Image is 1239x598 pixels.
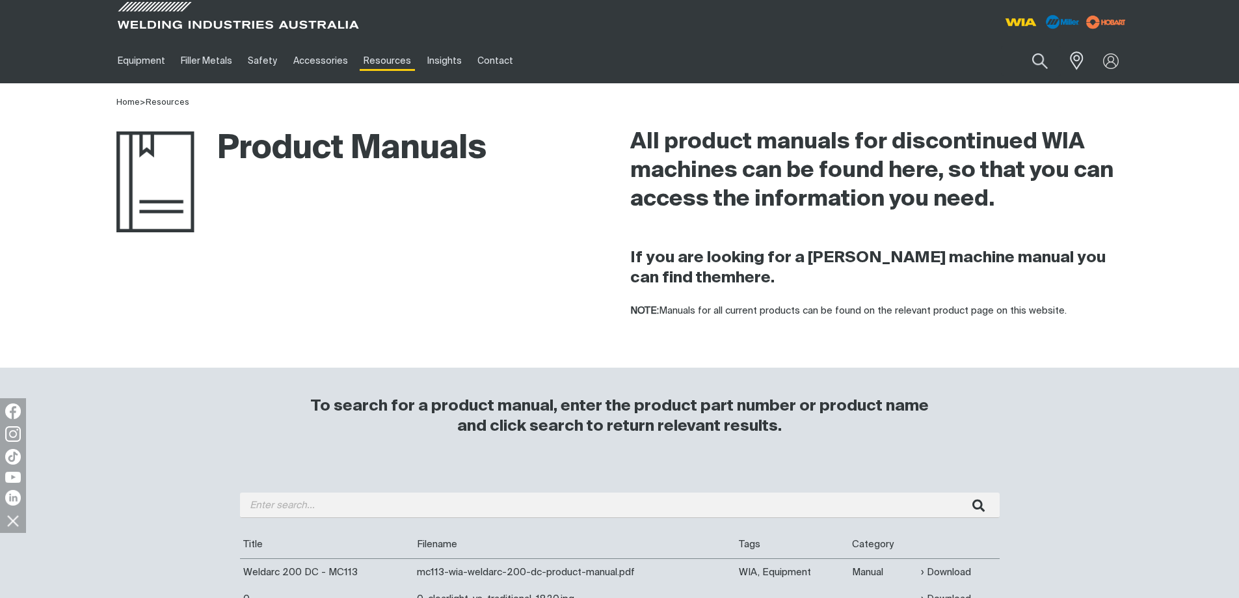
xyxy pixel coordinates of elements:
td: mc113-wia-weldarc-200-dc-product-manual.pdf [414,558,736,586]
img: TikTok [5,449,21,465]
strong: If you are looking for a [PERSON_NAME] machine manual you can find them [630,250,1106,286]
a: Equipment [110,38,173,83]
p: Manuals for all current products can be found on the relevant product page on this website. [630,304,1123,319]
h3: To search for a product manual, enter the product part number or product name and click search to... [305,396,935,437]
nav: Main [110,38,875,83]
span: > [140,98,146,107]
a: Resources [146,98,189,107]
img: YouTube [5,472,21,483]
a: Home [116,98,140,107]
strong: NOTE: [630,306,659,316]
a: Contact [470,38,521,83]
a: Resources [356,38,419,83]
img: Facebook [5,403,21,419]
th: Title [240,531,414,558]
a: here. [736,270,775,286]
h1: Product Manuals [116,128,486,170]
img: Instagram [5,426,21,442]
td: WIA, Equipment [736,558,849,586]
a: Safety [240,38,285,83]
img: miller [1082,12,1130,32]
button: Search products [1018,46,1062,76]
a: Accessories [286,38,356,83]
td: Manual [849,558,918,586]
img: hide socials [2,510,24,532]
td: Weldarc 200 DC - MC113 [240,558,414,586]
input: Enter search... [240,493,1000,518]
input: Product name or item number... [1001,46,1061,76]
h2: All product manuals for discontinued WIA machines can be found here, so that you can access the i... [630,128,1123,214]
a: Filler Metals [173,38,240,83]
a: Download [921,565,971,580]
a: Insights [419,38,469,83]
th: Tags [736,531,849,558]
img: LinkedIn [5,490,21,506]
th: Category [849,531,918,558]
th: Filename [414,531,736,558]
